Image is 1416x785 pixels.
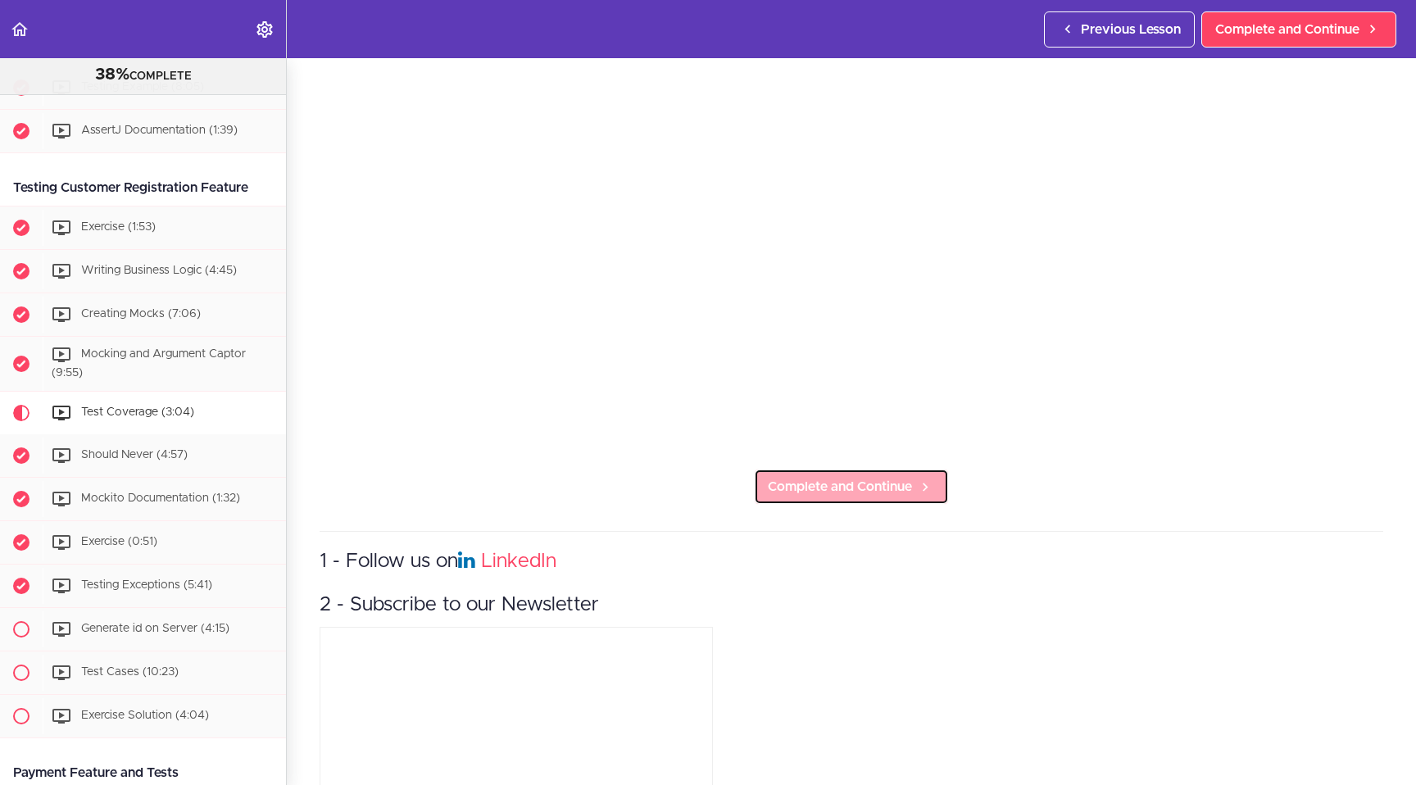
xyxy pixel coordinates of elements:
[81,406,194,418] span: Test Coverage (3:04)
[1201,11,1396,48] a: Complete and Continue
[81,623,229,634] span: Generate id on Server (4:15)
[320,548,1383,575] h3: 1 - Follow us on
[81,492,240,504] span: Mockito Documentation (1:32)
[52,349,246,379] span: Mocking and Argument Captor (9:55)
[1215,20,1359,39] span: Complete and Continue
[81,125,238,137] span: AssertJ Documentation (1:39)
[81,536,157,547] span: Exercise (0:51)
[81,579,212,591] span: Testing Exceptions (5:41)
[481,551,556,571] a: LinkedIn
[81,666,179,678] span: Test Cases (10:23)
[255,20,275,39] svg: Settings Menu
[95,66,129,83] span: 38%
[81,710,209,721] span: Exercise Solution (4:04)
[10,20,29,39] svg: Back to course curriculum
[1044,11,1195,48] a: Previous Lesson
[81,265,237,277] span: Writing Business Logic (4:45)
[81,222,156,234] span: Exercise (1:53)
[1081,20,1181,39] span: Previous Lesson
[20,65,265,86] div: COMPLETE
[81,309,201,320] span: Creating Mocks (7:06)
[320,592,1383,619] h3: 2 - Subscribe to our Newsletter
[81,449,188,461] span: Should Never (4:57)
